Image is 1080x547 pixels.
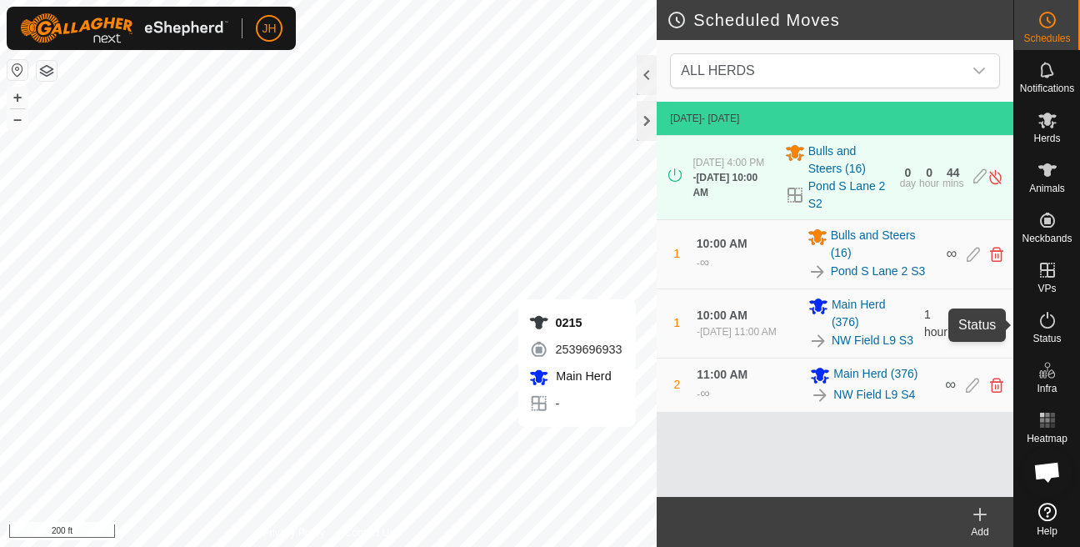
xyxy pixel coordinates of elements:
h2: Scheduled Moves [667,10,1013,30]
a: NW Field L9 S3 [832,332,913,349]
button: Reset Map [7,60,27,80]
span: 1 [673,316,680,329]
span: Status [1032,334,1061,344]
span: ALL HERDS [674,54,962,88]
div: 0 [905,167,912,178]
button: Map Layers [37,61,57,81]
a: Pond S Lane 2 S3 [831,263,926,280]
div: hour [919,178,939,188]
div: - [697,324,777,339]
img: To [808,331,828,351]
div: Add [947,524,1013,539]
div: dropdown trigger [962,54,996,88]
div: mins [942,178,963,188]
span: ∞ [700,386,709,400]
div: 2539696933 [528,339,622,359]
div: - [697,253,709,273]
div: day [900,178,916,188]
span: [DATE] 4:00 PM [692,157,764,168]
img: To [810,385,830,405]
div: 44 [947,167,960,178]
div: 0 [926,167,932,178]
span: 1 hour [924,308,947,339]
div: - [697,384,709,404]
span: Animals [1029,183,1065,193]
span: Herds [1033,133,1060,143]
div: - [692,170,774,200]
a: NW Field L9 S4 [833,386,915,404]
span: Notifications [1020,83,1074,93]
span: ALL HERDS [681,63,754,78]
span: JH [262,20,276,38]
span: Main Herd [552,369,611,383]
span: 1 [673,247,680,260]
span: [DATE] 11:00 AM [700,326,777,338]
span: [DATE] [670,113,702,124]
img: To [807,262,827,282]
button: + [7,88,27,108]
span: Bulls and Steers (16) [808,143,890,178]
a: Privacy Policy [262,525,325,540]
span: ∞ [945,376,956,393]
div: Open chat [1022,447,1072,497]
span: - [DATE] [702,113,739,124]
span: Schedules [1023,33,1070,43]
a: Pond S Lane 2 S2 [808,178,890,213]
img: Turn off schedule move [987,168,1003,186]
div: - [528,394,622,414]
span: VPs [1037,284,1056,294]
span: [DATE] 10:00 AM [692,172,757,198]
span: 2 [673,378,680,391]
span: ∞ [946,245,957,262]
span: Help [1037,526,1057,536]
span: Main Herd (376) [832,296,914,331]
button: – [7,109,27,129]
a: Help [1014,496,1080,543]
span: 11:00 AM [697,368,747,381]
span: 10:00 AM [697,309,747,322]
a: Contact Us [345,525,394,540]
div: 0215 [528,313,622,333]
span: Neckbands [1022,233,1072,243]
span: Main Herd (376) [833,365,917,385]
img: Gallagher Logo [20,13,228,43]
span: Infra [1037,384,1057,394]
span: Bulls and Steers (16) [831,227,937,262]
span: 10:00 AM [697,237,747,250]
span: Heatmap [1027,434,1067,444]
span: ∞ [700,255,709,269]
